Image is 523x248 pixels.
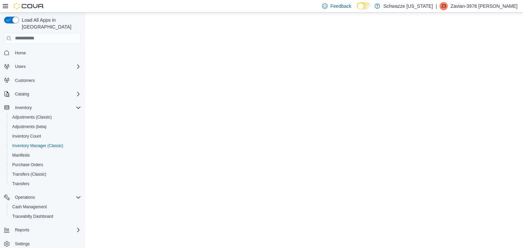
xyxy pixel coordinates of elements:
[7,131,84,141] button: Inventory Count
[12,76,81,85] span: Customers
[12,214,53,219] span: Traceabilty Dashboard
[10,180,81,188] span: Transfers
[12,193,38,201] button: Operations
[10,212,56,220] a: Traceabilty Dashboard
[12,104,34,112] button: Inventory
[1,75,84,85] button: Customers
[12,134,41,139] span: Inventory Count
[7,112,84,122] button: Adjustments (Classic)
[10,113,81,121] span: Adjustments (Classic)
[330,3,351,10] span: Feedback
[12,143,63,148] span: Inventory Manager (Classic)
[12,63,81,71] span: Users
[10,161,46,169] a: Purchase Orders
[10,203,81,211] span: Cash Management
[15,91,29,97] span: Catalog
[14,3,44,10] img: Cova
[19,17,81,30] span: Load All Apps in [GEOGRAPHIC_DATA]
[7,141,84,150] button: Inventory Manager (Classic)
[10,151,32,159] a: Manifests
[450,2,518,10] p: Zavian-3976 [PERSON_NAME]
[15,78,35,83] span: Customers
[7,212,84,221] button: Traceabilty Dashboard
[1,89,84,99] button: Catalog
[10,132,81,140] span: Inventory Count
[10,113,54,121] a: Adjustments (Classic)
[1,62,84,71] button: Users
[7,160,84,170] button: Purchase Orders
[441,2,446,10] span: Z3
[15,50,26,56] span: Home
[12,240,32,248] a: Settings
[357,2,371,10] input: Dark Mode
[440,2,448,10] div: Zavian-3976 McCarty
[12,193,81,201] span: Operations
[15,227,29,233] span: Reports
[12,114,52,120] span: Adjustments (Classic)
[1,48,84,58] button: Home
[10,170,81,178] span: Transfers (Classic)
[12,240,81,248] span: Settings
[12,153,30,158] span: Manifests
[10,132,44,140] a: Inventory Count
[7,170,84,179] button: Transfers (Classic)
[12,226,32,234] button: Reports
[436,2,437,10] p: |
[10,123,81,131] span: Adjustments (beta)
[12,226,81,234] span: Reports
[15,105,32,110] span: Inventory
[15,241,30,247] span: Settings
[7,202,84,212] button: Cash Management
[12,204,47,210] span: Cash Management
[15,64,26,69] span: Users
[7,150,84,160] button: Manifests
[1,193,84,202] button: Operations
[12,172,46,177] span: Transfers (Classic)
[10,203,49,211] a: Cash Management
[1,103,84,112] button: Inventory
[7,122,84,131] button: Adjustments (beta)
[10,180,32,188] a: Transfers
[12,90,81,98] span: Catalog
[10,142,81,150] span: Inventory Manager (Classic)
[1,225,84,235] button: Reports
[12,181,29,187] span: Transfers
[10,123,49,131] a: Adjustments (beta)
[12,49,81,57] span: Home
[12,76,37,85] a: Customers
[10,142,66,150] a: Inventory Manager (Classic)
[10,170,49,178] a: Transfers (Classic)
[7,179,84,189] button: Transfers
[12,90,32,98] button: Catalog
[12,63,28,71] button: Users
[12,49,29,57] a: Home
[383,2,433,10] p: Schwazze [US_STATE]
[10,161,81,169] span: Purchase Orders
[12,162,43,167] span: Purchase Orders
[10,151,81,159] span: Manifests
[12,124,47,129] span: Adjustments (beta)
[15,195,35,200] span: Operations
[10,212,81,220] span: Traceabilty Dashboard
[12,104,81,112] span: Inventory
